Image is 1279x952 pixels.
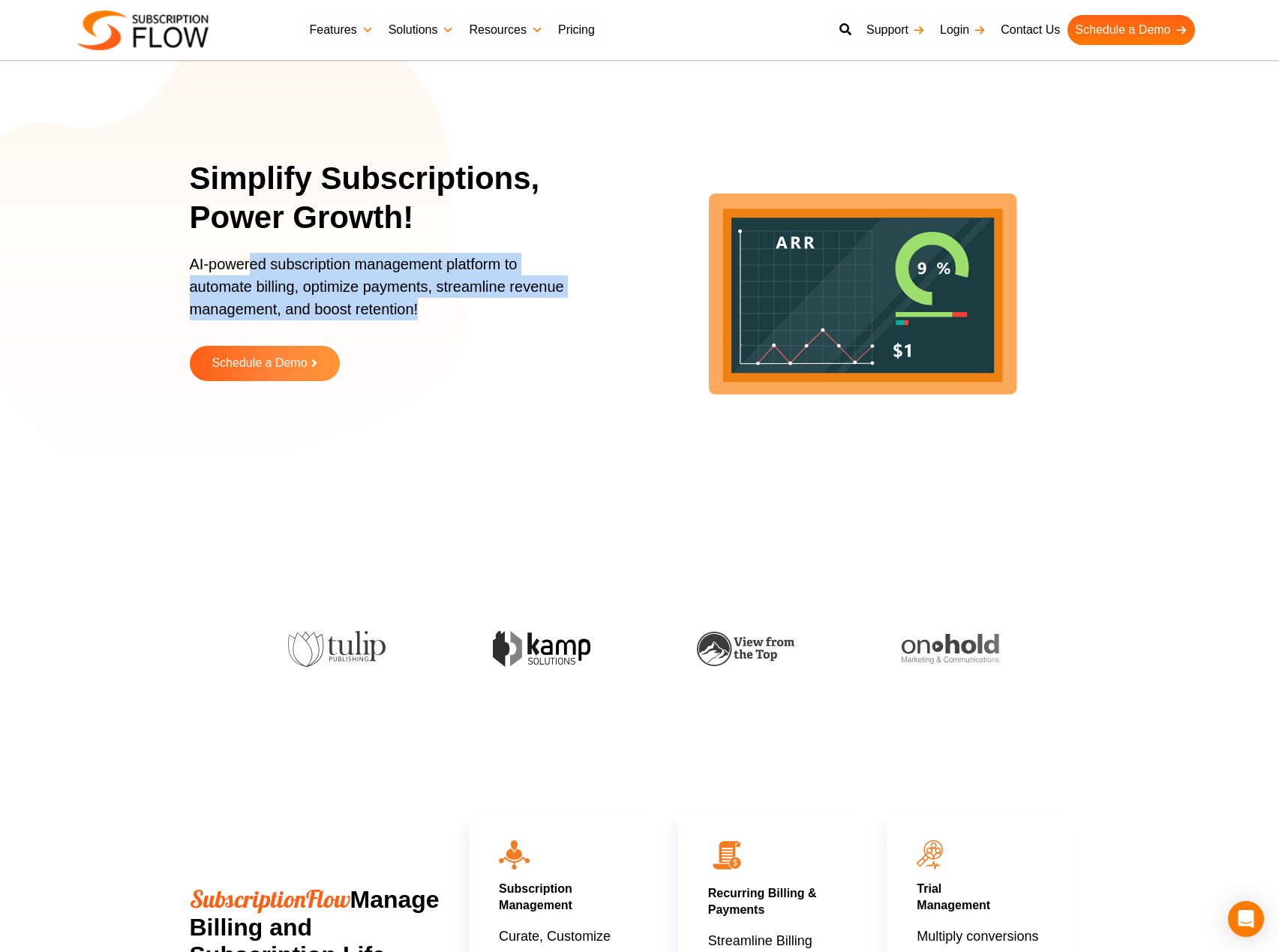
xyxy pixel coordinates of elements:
a: TrialManagement [917,882,990,911]
img: icon10 [499,840,530,869]
a: Recurring Billing & Payments [708,887,817,916]
span: SubscriptionFlow [190,884,350,914]
a: Support [859,15,932,45]
img: icon11 [917,840,943,869]
a: Solutions [381,15,462,45]
p: AI-powered subscription management platform to automate billing, optimize payments, streamline re... [190,253,580,335]
h1: Simplify Subscriptions, Power Growth! [190,159,599,238]
img: onhold-marketing [899,634,996,664]
img: view-from-the-top [694,632,791,667]
a: Pricing [551,15,602,45]
a: Login [932,15,993,45]
a: Features [302,15,381,45]
a: Contact Us [993,15,1067,45]
img: tulip-publishing [284,631,382,667]
img: kamp-solution [489,631,587,666]
img: Subscriptionflow [77,11,209,50]
a: Subscription Management [499,882,572,911]
a: Schedule a Demo [190,346,340,381]
span: Schedule a Demo [212,357,307,370]
a: Schedule a Demo [1067,15,1194,45]
img: 02 [708,836,746,874]
div: Open Intercom Messenger [1228,901,1264,937]
a: Resources [461,15,550,45]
